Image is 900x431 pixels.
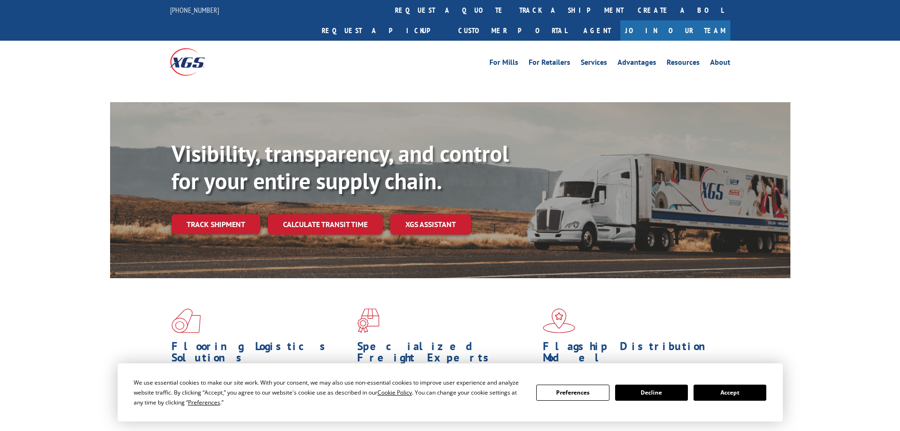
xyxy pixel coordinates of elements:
[188,398,220,406] span: Preferences
[118,363,783,422] div: Cookie Consent Prompt
[694,385,766,401] button: Accept
[615,385,688,401] button: Decline
[268,214,383,235] a: Calculate transit time
[574,20,620,41] a: Agent
[390,214,471,235] a: XGS ASSISTANT
[451,20,574,41] a: Customer Portal
[357,308,379,333] img: xgs-icon-focused-on-flooring-red
[620,20,730,41] a: Join Our Team
[543,341,721,368] h1: Flagship Distribution Model
[171,341,350,368] h1: Flooring Logistics Solutions
[667,59,700,69] a: Resources
[170,5,219,15] a: [PHONE_NUMBER]
[536,385,609,401] button: Preferences
[377,388,412,396] span: Cookie Policy
[489,59,518,69] a: For Mills
[529,59,570,69] a: For Retailers
[171,214,260,234] a: Track shipment
[543,308,575,333] img: xgs-icon-flagship-distribution-model-red
[710,59,730,69] a: About
[357,341,536,368] h1: Specialized Freight Experts
[581,59,607,69] a: Services
[617,59,656,69] a: Advantages
[171,308,201,333] img: xgs-icon-total-supply-chain-intelligence-red
[171,139,509,195] b: Visibility, transparency, and control for your entire supply chain.
[315,20,451,41] a: Request a pickup
[134,378,525,407] div: We use essential cookies to make our site work. With your consent, we may also use non-essential ...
